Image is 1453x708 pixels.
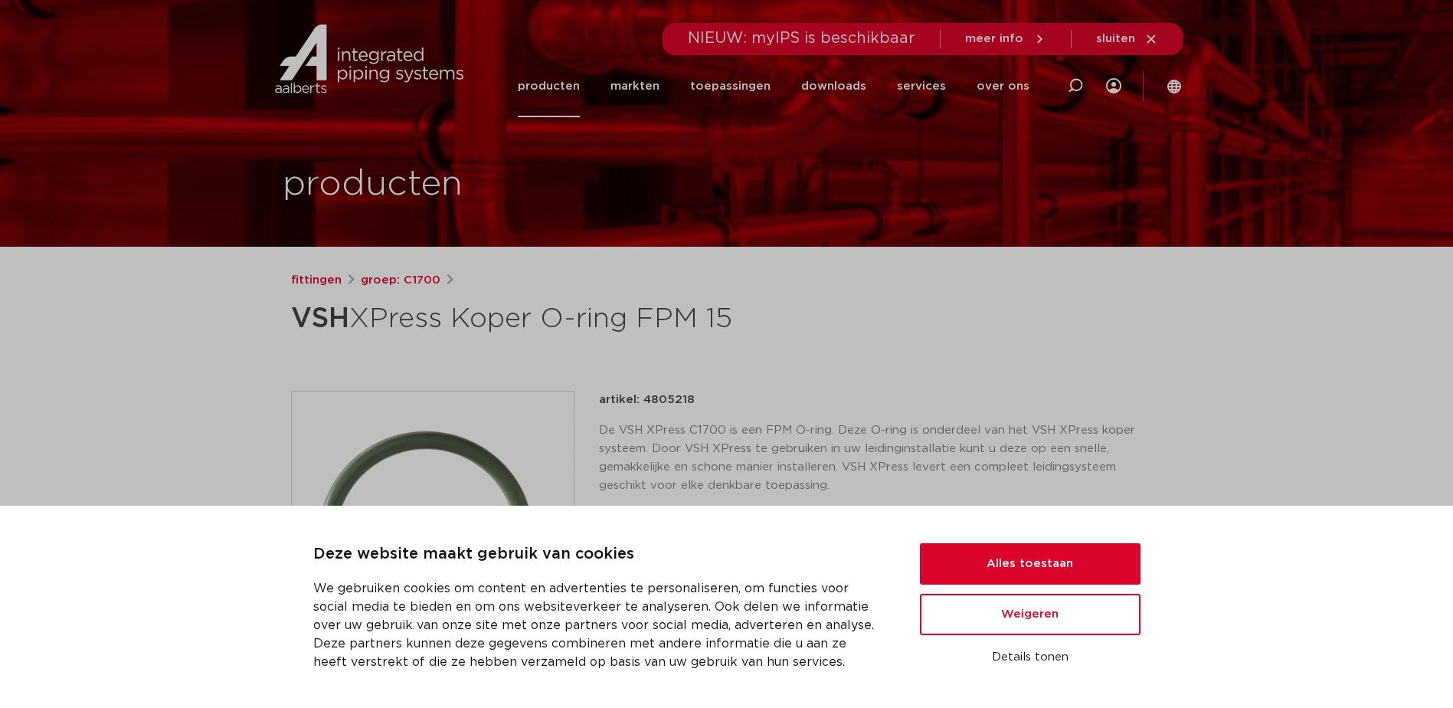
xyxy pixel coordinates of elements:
p: De VSH XPress C1700 is een FPM O-ring. Deze O-ring is onderdeel van het VSH XPress koper systeem.... [599,421,1163,495]
a: services [897,55,946,117]
a: sluiten [1096,32,1158,46]
a: meer info [965,32,1046,46]
strong: VSH [291,305,349,333]
button: Details tonen [920,644,1140,670]
span: NIEUW: myIPS is beschikbaar [688,31,915,46]
span: meer info [965,33,1023,44]
a: downloads [801,55,866,117]
button: Weigeren [920,594,1140,635]
a: toepassingen [690,55,771,117]
p: We gebruiken cookies om content en advertenties te personaliseren, om functies voor social media ... [313,579,883,671]
a: markten [610,55,659,117]
a: producten [518,55,580,117]
a: fittingen [291,271,342,290]
h1: producten [283,160,463,209]
a: groep: C1700 [361,271,440,290]
p: artikel: 4805218 [599,391,695,409]
h1: XPress Koper O-ring FPM 15 [291,296,866,342]
img: Product Image for VSH XPress Koper O-ring FPM 15 [292,392,574,674]
nav: Menu [518,55,1029,117]
span: sluiten [1096,33,1135,44]
a: over ons [977,55,1029,117]
p: Deze website maakt gebruik van cookies [313,542,883,567]
button: Alles toestaan [920,543,1140,585]
div: my IPS [1106,55,1121,117]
